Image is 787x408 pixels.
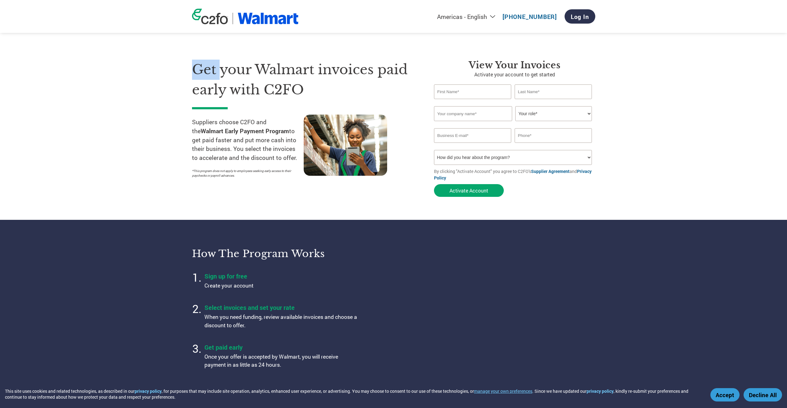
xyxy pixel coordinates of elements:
p: Activate your account to get started [434,71,595,78]
p: When you need funding, review available invoices and choose a discount to offer. [204,313,360,329]
a: [PHONE_NUMBER] [503,13,557,20]
img: supply chain worker [304,115,387,176]
input: First Name* [434,84,512,99]
div: Inavlid Phone Number [515,143,592,147]
p: By clicking "Activate Account" you agree to C2FO's and [434,168,595,181]
strong: Walmart Early Payment Program [201,127,289,135]
button: manage your own preferences [474,388,532,394]
a: Supplier Agreement [531,168,570,174]
input: Last Name* [515,84,592,99]
div: Invalid company name or company name is too long [434,122,592,126]
h1: Get your Walmart invoices paid early with C2FO [192,60,415,100]
button: Activate Account [434,184,504,197]
div: This site uses cookies and related technologies, as described in our , for purposes that may incl... [5,388,701,400]
a: Privacy Policy [434,168,592,181]
button: Accept [710,388,740,401]
h3: View Your Invoices [434,60,595,71]
p: *This program does not apply to employees seeking early access to their paychecks or payroll adva... [192,169,297,178]
h3: How the program works [192,247,386,260]
h4: Select invoices and set your rate [204,303,360,311]
input: Invalid Email format [434,128,512,143]
img: Walmart [238,13,299,24]
input: Your company name* [434,106,512,121]
a: privacy policy [587,388,614,394]
p: Create your account [204,282,360,290]
select: Title/Role [515,106,592,121]
input: Phone* [515,128,592,143]
img: c2fo logo [192,9,228,24]
button: Decline All [744,388,782,401]
p: Once your offer is accepted by Walmart, you will receive payment in as little as 24 hours. [204,353,360,369]
a: Log In [565,9,595,24]
div: Invalid first name or first name is too long [434,100,512,104]
a: privacy policy [135,388,162,394]
p: Suppliers choose C2FO and the to get paid faster and put more cash into their business. You selec... [192,118,304,162]
div: Inavlid Email Address [434,143,512,147]
div: Invalid last name or last name is too long [515,100,592,104]
h4: Sign up for free [204,272,360,280]
h4: Get paid early [204,343,360,351]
